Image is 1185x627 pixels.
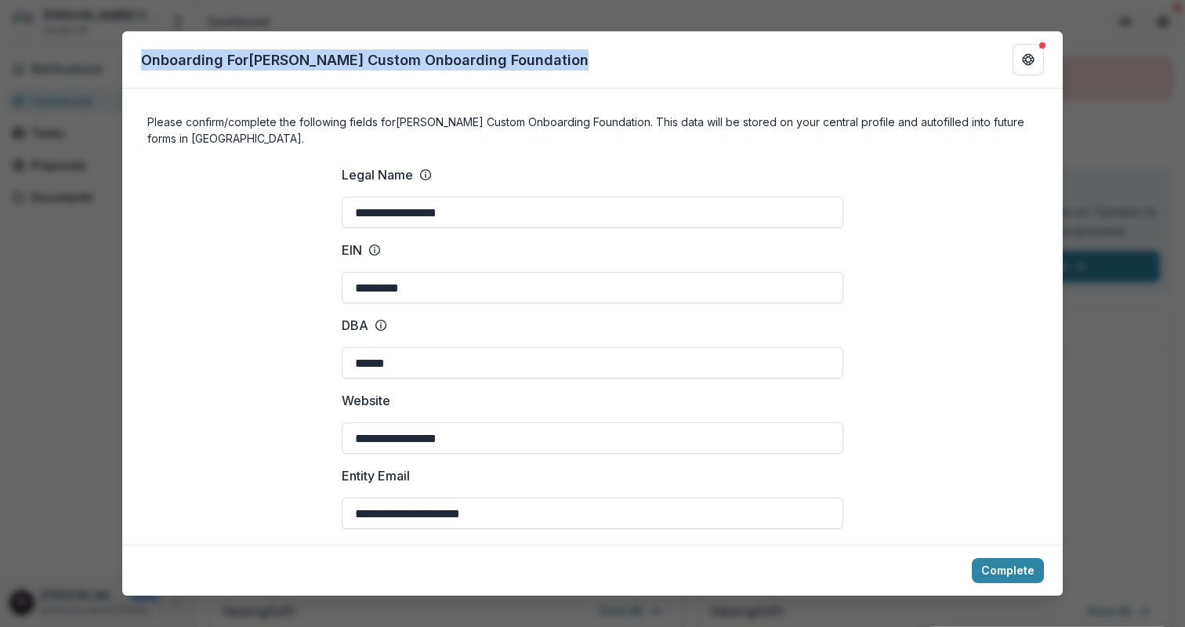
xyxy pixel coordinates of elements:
p: DBA [342,316,368,335]
p: Mission [342,542,386,560]
p: EIN [342,241,362,259]
button: Complete [972,558,1044,583]
p: Website [342,391,390,410]
p: Onboarding For [PERSON_NAME] Custom Onboarding Foundation [141,49,589,71]
p: Entity Email [342,466,410,485]
p: Legal Name [342,165,413,184]
h4: Please confirm/complete the following fields for [PERSON_NAME] Custom Onboarding Foundation . Thi... [147,114,1038,147]
button: Get Help [1013,44,1044,75]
